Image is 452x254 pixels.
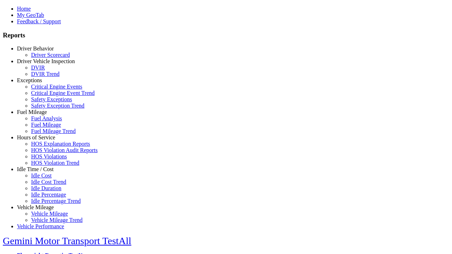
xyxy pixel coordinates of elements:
[31,52,70,58] a: Driver Scorecard
[31,173,52,179] a: Idle Cost
[31,141,90,147] a: HOS Explanation Reports
[31,90,95,96] a: Critical Engine Event Trend
[3,235,131,246] a: Gemini Motor Transport TestAll
[31,128,76,134] a: Fuel Mileage Trend
[17,223,64,229] a: Vehicle Performance
[31,198,81,204] a: Idle Percentage Trend
[17,109,47,115] a: Fuel Mileage
[17,134,55,140] a: Hours of Service
[31,122,61,128] a: Fuel Mileage
[17,6,31,12] a: Home
[31,65,45,71] a: DVIR
[31,192,66,198] a: Idle Percentage
[17,77,42,83] a: Exceptions
[17,12,44,18] a: My GeoTab
[31,153,67,159] a: HOS Violations
[31,84,82,90] a: Critical Engine Events
[31,211,68,217] a: Vehicle Mileage
[17,166,54,172] a: Idle Time / Cost
[31,160,79,166] a: HOS Violation Trend
[31,103,84,109] a: Safety Exception Trend
[17,204,54,210] a: Vehicle Mileage
[31,71,59,77] a: DVIR Trend
[31,115,62,121] a: Fuel Analysis
[31,96,72,102] a: Safety Exceptions
[17,46,54,52] a: Driver Behavior
[31,179,66,185] a: Idle Cost Trend
[17,18,61,24] a: Feedback / Support
[31,217,83,223] a: Vehicle Mileage Trend
[17,58,75,64] a: Driver Vehicle Inspection
[31,185,61,191] a: Idle Duration
[31,147,98,153] a: HOS Violation Audit Reports
[3,31,449,39] h3: Reports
